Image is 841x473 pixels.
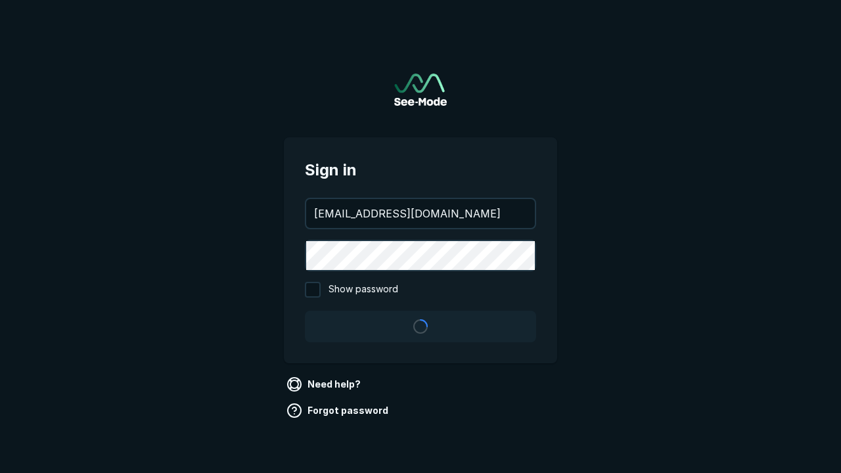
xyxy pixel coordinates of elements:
a: Go to sign in [394,74,447,106]
img: See-Mode Logo [394,74,447,106]
a: Forgot password [284,400,394,421]
input: your@email.com [306,199,535,228]
a: Need help? [284,374,366,395]
span: Sign in [305,158,536,182]
span: Show password [329,282,398,298]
